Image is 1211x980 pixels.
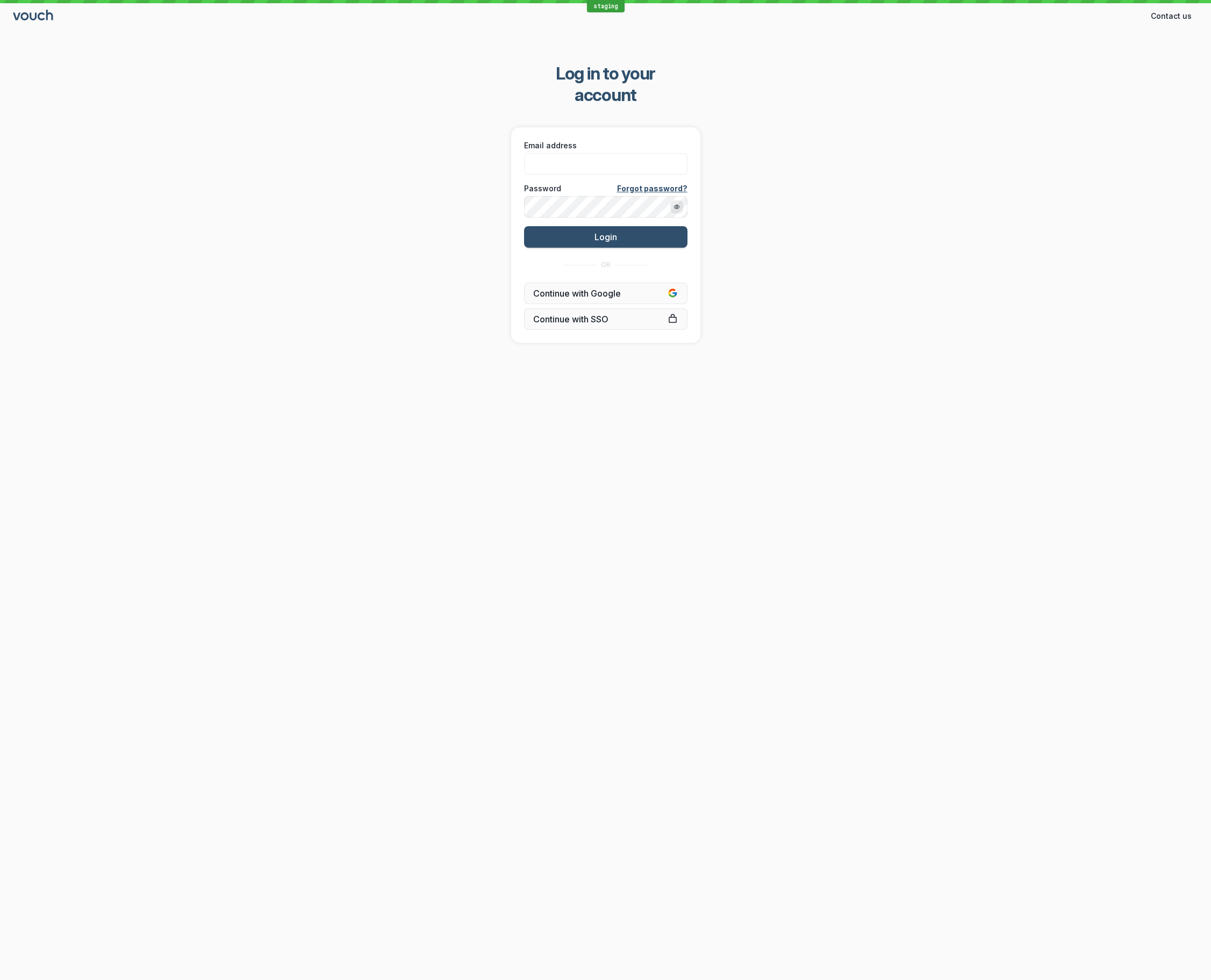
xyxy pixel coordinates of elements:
span: OR [601,261,611,269]
button: Login [524,226,687,248]
span: Continue with Google [533,288,678,299]
button: Continue with Google [524,283,687,304]
a: Forgot password? [617,183,687,194]
span: Password [524,183,561,194]
a: Continue with SSO [524,308,687,330]
span: Contact us [1151,11,1192,21]
a: Go to sign in [13,12,55,21]
span: Email address [524,140,577,151]
button: Contact us [1144,8,1198,25]
button: Show password [670,200,683,213]
span: Continue with SSO [533,314,678,325]
span: Log in to your account [525,63,686,106]
span: Login [594,232,617,242]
